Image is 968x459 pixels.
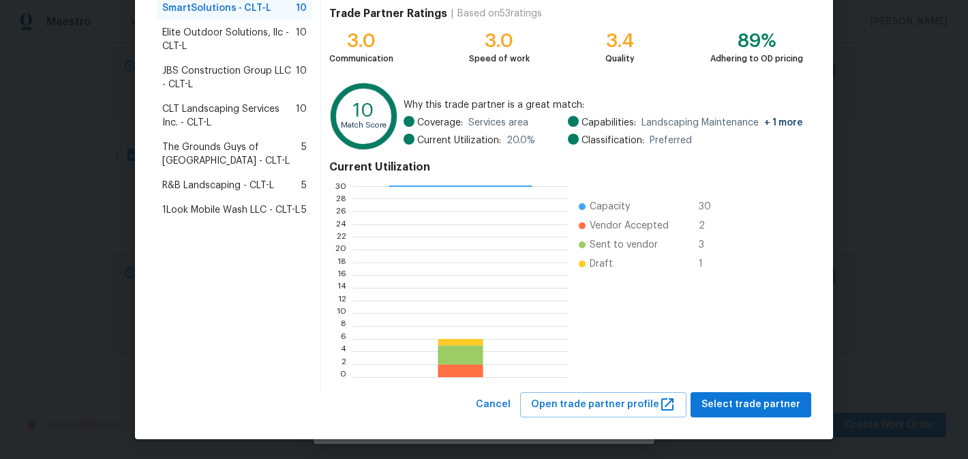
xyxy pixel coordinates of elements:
span: Cancel [476,396,511,413]
span: JBS Construction Group LLC - CLT-L [162,64,296,91]
text: 10 [337,309,346,317]
span: Vendor Accepted [590,219,669,233]
span: Capabilities: [581,116,636,130]
div: Adhering to OD pricing [710,52,803,65]
span: R&B Landscaping - CLT-L [162,179,274,192]
span: Open trade partner profile [531,396,676,413]
text: 8 [341,322,346,330]
text: 18 [337,258,346,267]
span: Classification: [581,134,644,147]
text: 30 [335,182,346,190]
div: Speed of work [469,52,530,65]
span: Current Utilization: [417,134,501,147]
div: 3.4 [605,34,635,48]
span: Coverage: [417,116,463,130]
span: 3 [699,238,721,252]
span: 10 [296,1,307,15]
text: 4 [341,347,346,355]
button: Open trade partner profile [520,392,686,417]
span: Preferred [650,134,692,147]
text: 0 [340,373,346,381]
text: 10 [353,101,374,120]
div: | [447,7,457,20]
span: 5 [301,203,307,217]
text: Match Score [341,121,387,129]
div: 89% [710,34,803,48]
div: Quality [605,52,635,65]
h4: Current Utilization [329,160,803,174]
text: 16 [337,271,346,279]
span: 10 [296,26,307,53]
span: The Grounds Guys of [GEOGRAPHIC_DATA] - CLT-L [162,140,301,168]
span: Select trade partner [701,396,800,413]
span: CLT Landscaping Services Inc. - CLT-L [162,102,296,130]
text: 20 [335,246,346,254]
span: 1Look Mobile Wash LLC - CLT-L [162,203,300,217]
span: Services area [468,116,528,130]
span: Draft [590,257,613,271]
span: Landscaping Maintenance [641,116,803,130]
text: 6 [341,335,346,343]
span: 10 [296,64,307,91]
text: 22 [337,233,346,241]
span: 10 [296,102,307,130]
span: Why this trade partner is a great match: [404,98,803,112]
text: 2 [342,360,346,368]
span: 30 [699,200,721,213]
button: Select trade partner [691,392,811,417]
span: 5 [301,179,307,192]
button: Cancel [470,392,516,417]
text: 26 [336,207,346,216]
span: Capacity [590,200,630,213]
div: 3.0 [469,34,530,48]
span: SmartSolutions - CLT-L [162,1,271,15]
text: 24 [336,220,346,228]
span: 2 [699,219,721,233]
span: Elite Outdoor Solutions, llc - CLT-L [162,26,296,53]
span: 5 [301,140,307,168]
span: + 1 more [764,118,803,128]
div: 3.0 [329,34,393,48]
span: 1 [699,257,721,271]
span: 20.0 % [506,134,535,147]
div: Communication [329,52,393,65]
div: Based on 53 ratings [457,7,542,20]
text: 14 [337,284,346,292]
span: Sent to vendor [590,238,658,252]
text: 12 [338,297,346,305]
h4: Trade Partner Ratings [329,7,447,20]
text: 28 [336,194,346,203]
